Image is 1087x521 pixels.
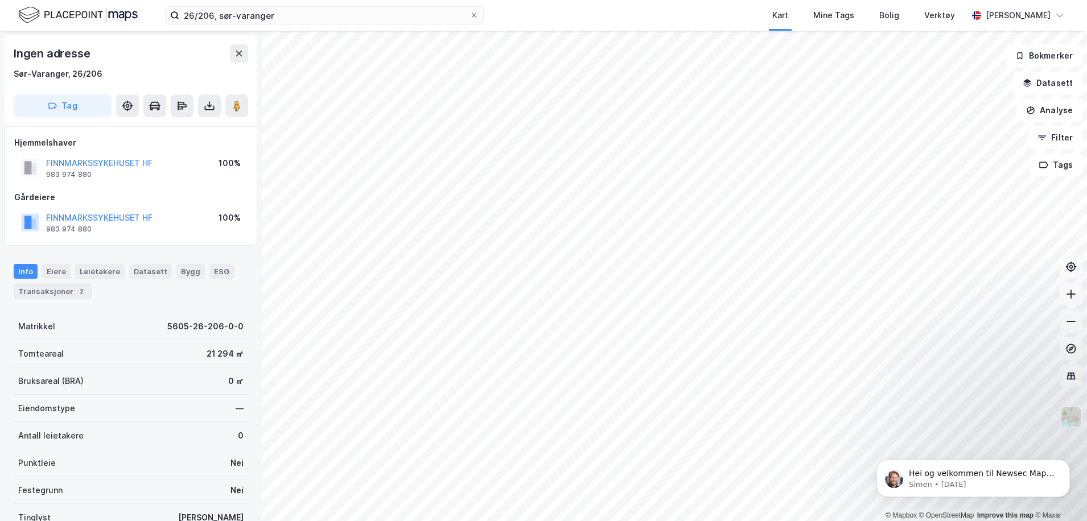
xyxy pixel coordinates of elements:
[14,67,102,81] div: Sør-Varanger, 26/206
[14,94,112,117] button: Tag
[46,225,92,234] div: 983 974 880
[1060,406,1082,428] img: Z
[14,136,248,150] div: Hjemmelshaver
[18,347,64,361] div: Tomteareal
[772,9,788,22] div: Kart
[230,483,244,497] div: Nei
[238,429,244,443] div: 0
[1006,44,1082,67] button: Bokmerker
[18,402,75,415] div: Eiendomstype
[14,44,92,63] div: Ingen adresse
[1016,99,1082,122] button: Analyse
[14,191,248,204] div: Gårdeiere
[219,156,241,170] div: 100%
[42,264,71,279] div: Eiere
[879,9,899,22] div: Bolig
[859,436,1087,515] iframe: Intercom notifications message
[14,264,38,279] div: Info
[986,9,1051,22] div: [PERSON_NAME]
[18,320,55,333] div: Matrikkel
[209,264,234,279] div: ESG
[977,511,1034,519] a: Improve this map
[18,456,56,470] div: Punktleie
[886,511,917,519] a: Mapbox
[46,170,92,179] div: 983 974 880
[18,429,84,443] div: Antall leietakere
[18,483,63,497] div: Festegrunn
[176,264,205,279] div: Bygg
[924,9,955,22] div: Verktøy
[919,511,974,519] a: OpenStreetMap
[76,286,87,297] div: 2
[1030,154,1082,176] button: Tags
[75,264,125,279] div: Leietakere
[129,264,172,279] div: Datasett
[179,7,470,24] input: Søk på adresse, matrikkel, gårdeiere, leietakere eller personer
[18,374,84,388] div: Bruksareal (BRA)
[167,320,244,333] div: 5605-26-206-0-0
[1028,126,1082,149] button: Filter
[14,283,92,299] div: Transaksjoner
[813,9,854,22] div: Mine Tags
[18,5,138,25] img: logo.f888ab2527a4732fd821a326f86c7f29.svg
[1013,72,1082,94] button: Datasett
[228,374,244,388] div: 0 ㎡
[219,211,241,225] div: 100%
[236,402,244,415] div: —
[230,456,244,470] div: Nei
[207,347,244,361] div: 21 294 ㎡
